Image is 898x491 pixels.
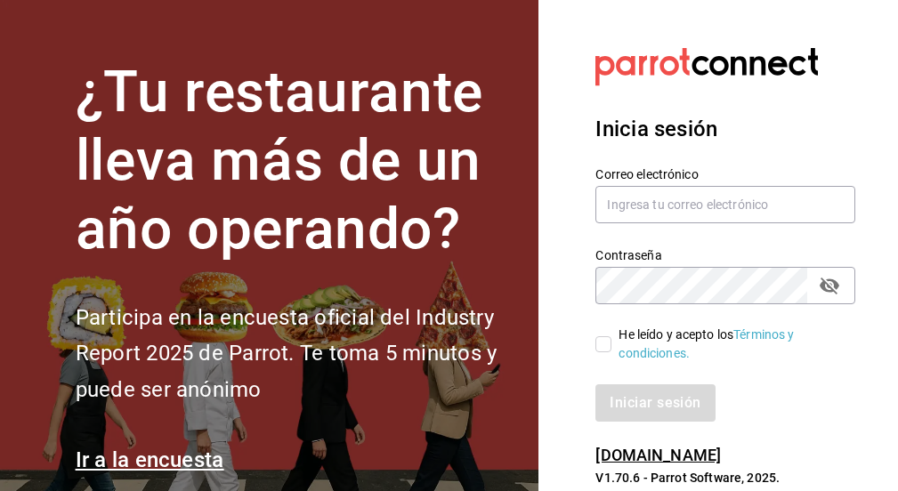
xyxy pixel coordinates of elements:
label: Correo electrónico [595,168,855,181]
h1: ¿Tu restaurante lleva más de un año operando? [76,59,518,263]
button: passwordField [814,270,845,301]
input: Ingresa tu correo electrónico [595,186,855,223]
h2: Participa en la encuesta oficial del Industry Report 2025 de Parrot. Te toma 5 minutos y puede se... [76,300,518,408]
h3: Inicia sesión [595,113,855,145]
div: He leído y acepto los [619,326,841,363]
label: Contraseña [595,249,855,262]
a: Ir a la encuesta [76,447,224,472]
p: V1.70.6 - Parrot Software, 2025. [595,469,855,487]
a: [DOMAIN_NAME] [595,446,721,464]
